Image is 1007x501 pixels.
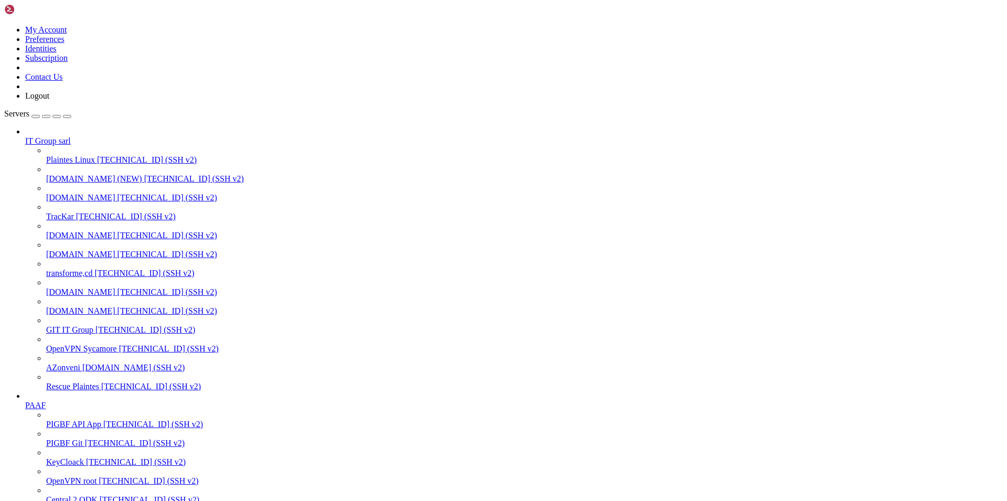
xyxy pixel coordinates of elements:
a: PIGBF API App [TECHNICAL_ID] (SSH v2) [46,420,1003,429]
span: Servers [4,109,29,118]
li: [DOMAIN_NAME] [TECHNICAL_ID] (SSH v2) [46,297,1003,316]
a: [DOMAIN_NAME] [TECHNICAL_ID] (SSH v2) [46,231,1003,240]
span: [DOMAIN_NAME] [46,231,115,240]
span: [TECHNICAL_ID] (SSH v2) [103,420,203,429]
a: [DOMAIN_NAME] [TECHNICAL_ID] (SSH v2) [46,287,1003,297]
a: PAAF [25,401,1003,410]
span: [DOMAIN_NAME] [46,306,115,315]
span: OpenVPN root [46,476,97,485]
a: OpenVPN root [TECHNICAL_ID] (SSH v2) [46,476,1003,486]
span: [DOMAIN_NAME] [46,287,115,296]
span: GIT IT Group [46,325,93,334]
li: [DOMAIN_NAME] [TECHNICAL_ID] (SSH v2) [46,221,1003,240]
a: AZonveni [DOMAIN_NAME] (SSH v2) [46,363,1003,372]
span: transforme,cd [46,269,92,278]
span: [TECHNICAL_ID] (SSH v2) [97,155,197,164]
span: PAAF [25,401,46,410]
a: Logout [25,91,49,100]
span: TracKar [46,212,74,221]
span: [DOMAIN_NAME] (SSH v2) [82,363,185,372]
span: [TECHNICAL_ID] (SSH v2) [117,250,217,259]
span: Rescue Plaintes [46,382,99,391]
a: Servers [4,109,71,118]
span: [TECHNICAL_ID] (SSH v2) [117,306,217,315]
li: [DOMAIN_NAME] [TECHNICAL_ID] (SSH v2) [46,278,1003,297]
span: [TECHNICAL_ID] (SSH v2) [119,344,219,353]
a: GIT IT Group [TECHNICAL_ID] (SSH v2) [46,325,1003,335]
li: Rescue Plaintes [TECHNICAL_ID] (SSH v2) [46,372,1003,391]
span: [TECHNICAL_ID] (SSH v2) [117,231,217,240]
li: OpenVPN Sycamore [TECHNICAL_ID] (SSH v2) [46,335,1003,354]
span: PIGBF Git [46,439,83,447]
span: OpenVPN Sycamore [46,344,117,353]
span: [TECHNICAL_ID] (SSH v2) [76,212,176,221]
span: [TECHNICAL_ID] (SSH v2) [144,174,244,183]
li: PIGBF Git [TECHNICAL_ID] (SSH v2) [46,429,1003,448]
a: Preferences [25,35,65,44]
a: OpenVPN Sycamore [TECHNICAL_ID] (SSH v2) [46,344,1003,354]
li: PIGBF API App [TECHNICAL_ID] (SSH v2) [46,410,1003,429]
a: Rescue Plaintes [TECHNICAL_ID] (SSH v2) [46,382,1003,391]
span: [DOMAIN_NAME] [46,250,115,259]
img: Shellngn [4,4,65,15]
span: PIGBF API App [46,420,101,429]
span: [DOMAIN_NAME] [46,193,115,202]
li: IT Group sarl [25,127,1003,391]
span: [TECHNICAL_ID] (SSH v2) [85,439,185,447]
span: [TECHNICAL_ID] (SSH v2) [86,457,186,466]
a: [DOMAIN_NAME] [TECHNICAL_ID] (SSH v2) [46,306,1003,316]
span: [TECHNICAL_ID] (SSH v2) [101,382,201,391]
a: Subscription [25,54,68,62]
span: [TECHNICAL_ID] (SSH v2) [117,287,217,296]
span: AZonveni [46,363,80,372]
a: IT Group sarl [25,136,1003,146]
li: transforme,cd [TECHNICAL_ID] (SSH v2) [46,259,1003,278]
span: [TECHNICAL_ID] (SSH v2) [99,476,198,485]
li: OpenVPN root [TECHNICAL_ID] (SSH v2) [46,467,1003,486]
a: [DOMAIN_NAME] (NEW) [TECHNICAL_ID] (SSH v2) [46,174,1003,184]
span: KeyCloack [46,457,84,466]
a: [DOMAIN_NAME] [TECHNICAL_ID] (SSH v2) [46,250,1003,259]
a: Identities [25,44,57,53]
span: [DOMAIN_NAME] (NEW) [46,174,142,183]
li: [DOMAIN_NAME] [TECHNICAL_ID] (SSH v2) [46,240,1003,259]
a: KeyCloack [TECHNICAL_ID] (SSH v2) [46,457,1003,467]
a: TracKar [TECHNICAL_ID] (SSH v2) [46,212,1003,221]
a: transforme,cd [TECHNICAL_ID] (SSH v2) [46,269,1003,278]
span: [TECHNICAL_ID] (SSH v2) [94,269,194,278]
li: GIT IT Group [TECHNICAL_ID] (SSH v2) [46,316,1003,335]
a: My Account [25,25,67,34]
span: [TECHNICAL_ID] (SSH v2) [117,193,217,202]
span: Plaintes Linux [46,155,95,164]
span: IT Group sarl [25,136,71,145]
li: [DOMAIN_NAME] (NEW) [TECHNICAL_ID] (SSH v2) [46,165,1003,184]
li: AZonveni [DOMAIN_NAME] (SSH v2) [46,354,1003,372]
a: [DOMAIN_NAME] [TECHNICAL_ID] (SSH v2) [46,193,1003,202]
a: Plaintes Linux [TECHNICAL_ID] (SSH v2) [46,155,1003,165]
li: [DOMAIN_NAME] [TECHNICAL_ID] (SSH v2) [46,184,1003,202]
a: Contact Us [25,72,63,81]
li: Plaintes Linux [TECHNICAL_ID] (SSH v2) [46,146,1003,165]
span: [TECHNICAL_ID] (SSH v2) [95,325,195,334]
li: TracKar [TECHNICAL_ID] (SSH v2) [46,202,1003,221]
li: KeyCloack [TECHNICAL_ID] (SSH v2) [46,448,1003,467]
a: PIGBF Git [TECHNICAL_ID] (SSH v2) [46,439,1003,448]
